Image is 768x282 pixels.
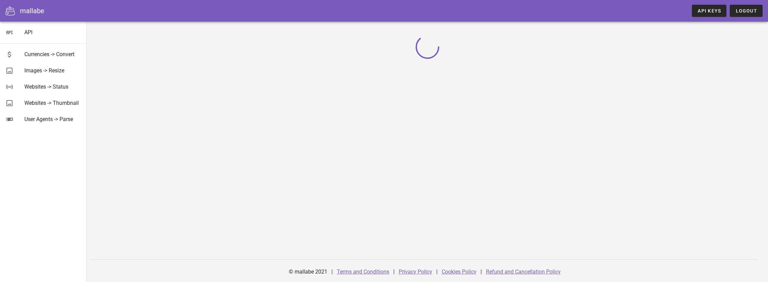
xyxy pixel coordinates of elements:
div: Currencies -> Convert [24,51,81,57]
div: Websites -> Thumbnail [24,100,81,106]
div: mallabe [20,6,44,16]
button: Logout [730,5,763,17]
div: Websites -> Status [24,84,81,90]
span: API Keys [697,8,721,14]
div: API [24,29,81,36]
a: API Keys [692,5,726,17]
div: | [481,264,482,280]
a: Cookies Policy [442,268,476,275]
div: © mallabe 2021 [285,264,331,280]
div: | [436,264,438,280]
a: Privacy Policy [399,268,432,275]
div: Images -> Resize [24,67,81,74]
span: Logout [735,8,757,14]
a: Refund and Cancellation Policy [486,268,561,275]
div: | [331,264,333,280]
div: User Agents -> Parse [24,116,81,122]
div: | [393,264,395,280]
a: Terms and Conditions [337,268,389,275]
